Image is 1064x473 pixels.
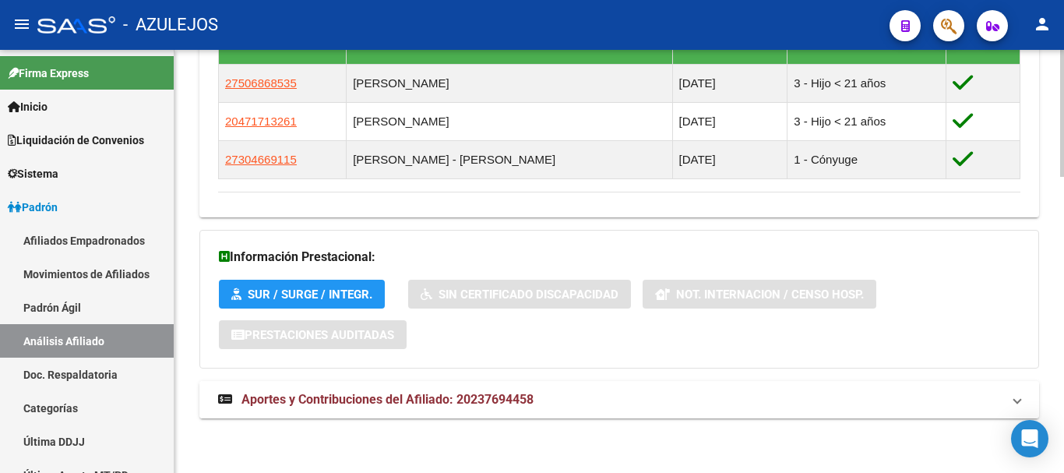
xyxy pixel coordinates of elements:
[225,115,297,128] span: 20471713261
[1033,15,1052,34] mat-icon: person
[123,8,218,42] span: - AZULEJOS
[787,102,946,140] td: 3 - Hijo < 21 años
[8,165,58,182] span: Sistema
[408,280,631,309] button: Sin Certificado Discapacidad
[787,64,946,102] td: 3 - Hijo < 21 años
[643,280,876,309] button: Not. Internacion / Censo Hosp.
[8,132,144,149] span: Liquidación de Convenios
[787,140,946,178] td: 1 - Cónyuge
[676,288,864,302] span: Not. Internacion / Censo Hosp.
[199,381,1039,418] mat-expansion-panel-header: Aportes y Contribuciones del Afiliado: 20237694458
[225,76,297,90] span: 27506868535
[672,140,787,178] td: [DATE]
[8,65,89,82] span: Firma Express
[347,102,672,140] td: [PERSON_NAME]
[225,153,297,166] span: 27304669115
[248,288,372,302] span: SUR / SURGE / INTEGR.
[8,199,58,216] span: Padrón
[347,64,672,102] td: [PERSON_NAME]
[1011,420,1048,457] div: Open Intercom Messenger
[8,98,48,115] span: Inicio
[219,246,1020,268] h3: Información Prestacional:
[12,15,31,34] mat-icon: menu
[241,392,534,407] span: Aportes y Contribuciones del Afiliado: 20237694458
[439,288,618,302] span: Sin Certificado Discapacidad
[672,64,787,102] td: [DATE]
[245,328,394,342] span: Prestaciones Auditadas
[347,140,672,178] td: [PERSON_NAME] - [PERSON_NAME]
[672,102,787,140] td: [DATE]
[219,320,407,349] button: Prestaciones Auditadas
[219,280,385,309] button: SUR / SURGE / INTEGR.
